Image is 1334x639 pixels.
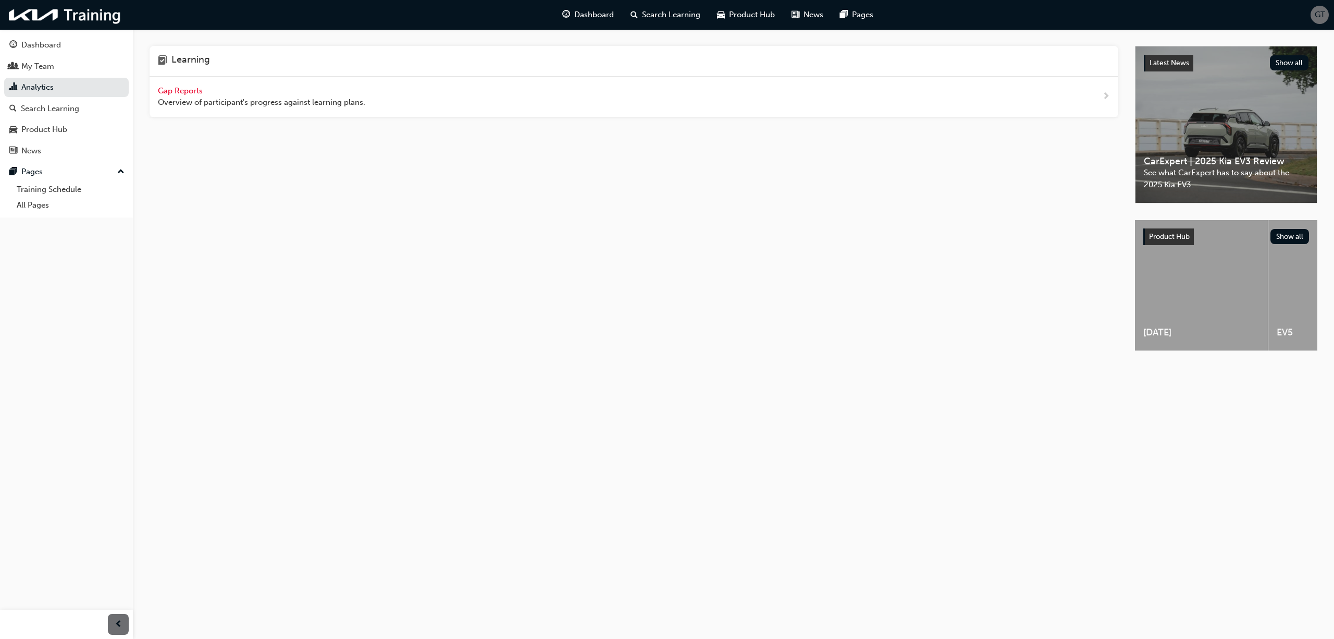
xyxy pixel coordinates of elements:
span: Dashboard [574,9,614,21]
a: news-iconNews [783,4,832,26]
a: Product HubShow all [1143,228,1309,245]
div: Search Learning [21,103,79,115]
span: guage-icon [9,41,17,50]
span: Latest News [1150,58,1189,67]
a: All Pages [13,197,129,213]
a: Search Learning [4,99,129,118]
h4: Learning [171,54,210,68]
span: Pages [852,9,873,21]
span: Search Learning [642,9,700,21]
span: [DATE] [1143,327,1259,339]
a: search-iconSearch Learning [622,4,709,26]
span: news-icon [792,8,799,21]
span: GT [1315,9,1325,21]
img: kia-training [5,4,125,26]
div: Pages [21,166,43,178]
span: search-icon [631,8,638,21]
div: Product Hub [21,124,67,136]
a: Training Schedule [13,182,129,198]
a: My Team [4,57,129,76]
button: Show all [1270,229,1310,244]
span: guage-icon [562,8,570,21]
a: car-iconProduct Hub [709,4,783,26]
span: pages-icon [9,167,17,177]
span: Gap Reports [158,86,205,95]
div: My Team [21,61,54,73]
span: up-icon [117,165,125,179]
span: learning-icon [158,54,167,68]
div: News [21,145,41,157]
a: News [4,141,129,161]
span: car-icon [717,8,725,21]
div: Dashboard [21,39,61,51]
a: Product Hub [4,120,129,139]
span: CarExpert | 2025 Kia EV3 Review [1144,155,1308,167]
span: Product Hub [1149,232,1190,241]
a: Analytics [4,78,129,97]
span: chart-icon [9,83,17,92]
button: DashboardMy TeamAnalyticsSearch LearningProduct HubNews [4,33,129,162]
button: Show all [1270,55,1309,70]
a: pages-iconPages [832,4,882,26]
a: [DATE] [1135,220,1268,351]
span: prev-icon [115,618,122,631]
span: next-icon [1102,90,1110,103]
a: Latest NewsShow all [1144,55,1308,71]
a: Dashboard [4,35,129,55]
span: news-icon [9,147,17,156]
span: See what CarExpert has to say about the 2025 Kia EV3. [1144,167,1308,190]
a: guage-iconDashboard [554,4,622,26]
span: News [804,9,823,21]
span: Overview of participant's progress against learning plans. [158,97,365,108]
span: car-icon [9,125,17,135]
a: Latest NewsShow allCarExpert | 2025 Kia EV3 ReviewSee what CarExpert has to say about the 2025 Ki... [1135,46,1317,203]
button: GT [1311,6,1329,24]
a: Gap Reports Overview of participant's progress against learning plans.next-icon [150,77,1118,117]
span: search-icon [9,104,17,114]
span: people-icon [9,62,17,71]
button: Pages [4,162,129,182]
span: Product Hub [729,9,775,21]
span: pages-icon [840,8,848,21]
